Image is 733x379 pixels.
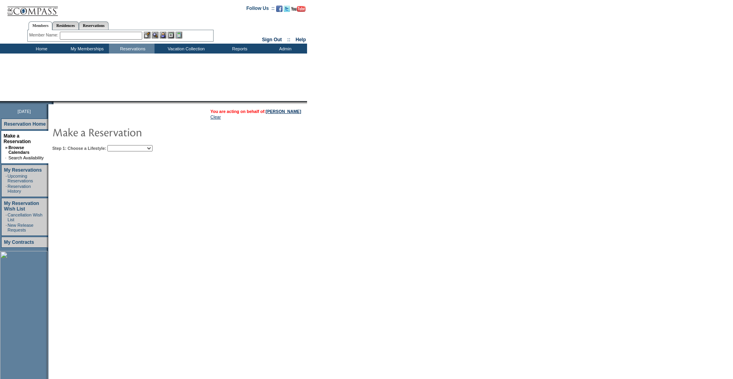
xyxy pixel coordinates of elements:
img: View [152,32,158,38]
a: Clear [210,115,221,119]
img: b_edit.gif [144,32,151,38]
span: :: [287,37,290,42]
img: Follow us on Twitter [284,6,290,12]
td: Home [18,44,63,54]
img: promoShadowLeftCorner.gif [51,101,53,104]
td: My Memberships [63,44,109,54]
a: Browse Calendars [8,145,29,155]
img: Impersonate [160,32,166,38]
div: Member Name: [29,32,60,38]
b: Step 1: Choose a Lifestyle: [52,146,106,151]
td: Follow Us :: [246,5,275,14]
a: My Reservation Wish List [4,201,39,212]
img: Subscribe to our YouTube Channel [291,6,305,12]
td: · [6,223,7,232]
td: Vacation Collection [155,44,216,54]
img: pgTtlMakeReservation.gif [52,124,211,140]
td: · [6,174,7,183]
td: Admin [262,44,307,54]
a: Cancellation Wish List [8,212,42,222]
a: Search Availability [8,155,44,160]
a: Follow us on Twitter [284,8,290,13]
span: [DATE] [17,109,31,114]
a: Sign Out [262,37,282,42]
a: [PERSON_NAME] [266,109,301,114]
img: b_calculator.gif [176,32,182,38]
a: Members [29,21,53,30]
a: My Contracts [4,239,34,245]
a: Upcoming Reservations [8,174,33,183]
a: Reservation History [8,184,31,193]
img: blank.gif [53,101,54,104]
a: Become our fan on Facebook [276,8,283,13]
td: Reports [216,44,262,54]
a: Help [296,37,306,42]
a: Subscribe to our YouTube Channel [291,8,305,13]
span: You are acting on behalf of: [210,109,301,114]
td: · [5,155,8,160]
a: Reservations [79,21,109,30]
a: Reservation Home [4,121,46,127]
a: Residences [52,21,79,30]
b: » [5,145,8,150]
td: · [6,184,7,193]
td: Reservations [109,44,155,54]
a: Make a Reservation [4,133,31,144]
a: My Reservations [4,167,42,173]
td: · [6,212,7,222]
a: New Release Requests [8,223,33,232]
img: Reservations [168,32,174,38]
img: Become our fan on Facebook [276,6,283,12]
